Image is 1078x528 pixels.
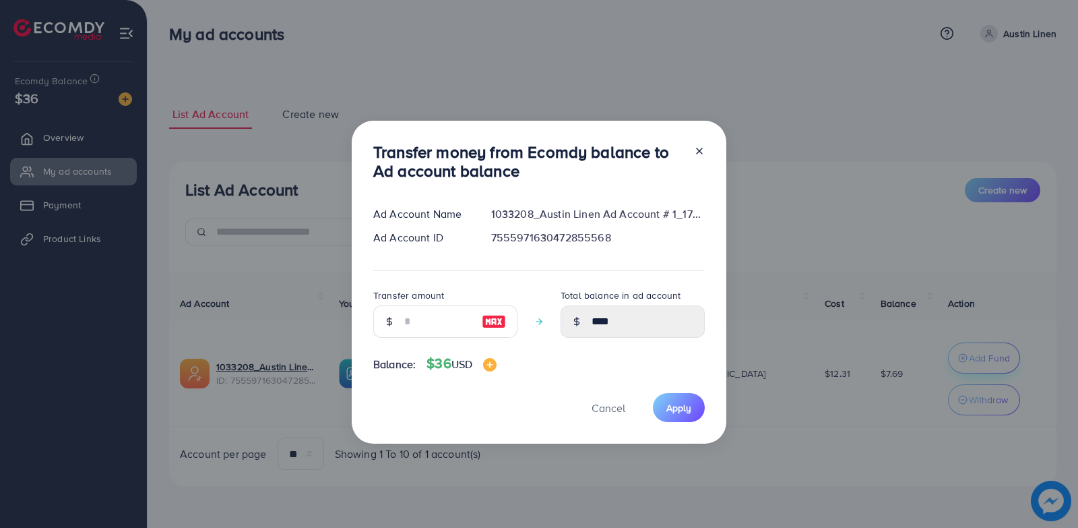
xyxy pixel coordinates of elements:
[561,289,680,302] label: Total balance in ad account
[362,230,480,245] div: Ad Account ID
[426,355,497,372] h4: $36
[362,206,480,222] div: Ad Account Name
[482,314,506,330] img: image
[592,401,625,415] span: Cancel
[575,393,642,422] button: Cancel
[373,142,683,181] h3: Transfer money from Ecomdy balance to Ad account balance
[480,206,716,222] div: 1033208_Austin Linen Ad Account # 1_1759261785729
[653,393,705,422] button: Apply
[373,289,444,302] label: Transfer amount
[373,357,416,372] span: Balance:
[451,357,472,372] span: USD
[483,358,497,372] img: image
[480,230,716,245] div: 7555971630472855568
[666,401,691,415] span: Apply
